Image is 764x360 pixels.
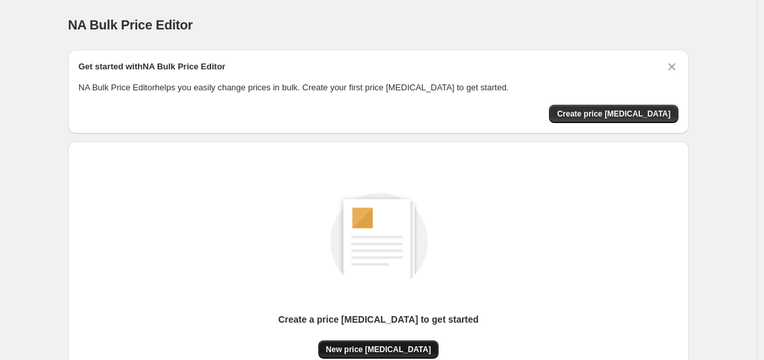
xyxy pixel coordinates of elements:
span: NA Bulk Price Editor [68,18,193,32]
button: Create price change job [549,105,678,123]
p: NA Bulk Price Editor helps you easily change prices in bulk. Create your first price [MEDICAL_DAT... [78,81,678,94]
span: New price [MEDICAL_DATA] [326,344,431,355]
button: Dismiss card [665,60,678,73]
h2: Get started with NA Bulk Price Editor [78,60,225,73]
button: New price [MEDICAL_DATA] [318,340,439,359]
span: Create price [MEDICAL_DATA] [557,109,671,119]
p: Create a price [MEDICAL_DATA] to get started [278,313,479,326]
